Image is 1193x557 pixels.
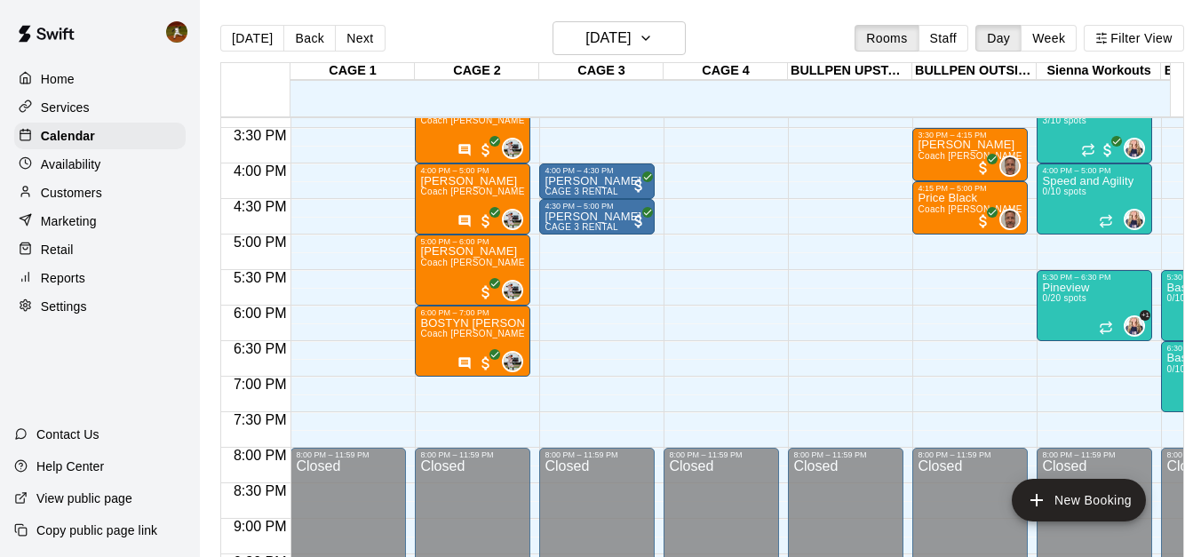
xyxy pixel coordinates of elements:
div: 8:00 PM – 11:59 PM [545,450,649,459]
span: Michael Gargano [1006,209,1021,230]
div: Sienna Gargano [1124,315,1145,337]
span: Coach [PERSON_NAME] One on One [918,204,1078,214]
span: Coach [PERSON_NAME] One on One [420,115,581,125]
span: 8:00 PM [229,448,291,463]
span: All customers have paid [477,283,495,301]
div: Calendar [14,123,186,149]
p: Calendar [41,127,95,145]
a: Home [14,66,186,92]
p: Settings [41,298,87,315]
div: 4:00 PM – 5:00 PM: Coach Matt Hill One on One [415,163,530,235]
p: Customers [41,184,102,202]
div: 4:30 PM – 5:00 PM [545,202,649,211]
div: 4:30 PM – 5:00 PM: Colton Yack [539,199,655,235]
div: 3:00 PM – 4:00 PM: Coach Matt Hill One on One [415,92,530,163]
div: 4:00 PM – 4:30 PM: Colton Yack [539,163,655,199]
p: Availability [41,155,101,173]
button: [DATE] [220,25,284,52]
div: 8:00 PM – 11:59 PM [1042,450,1147,459]
span: Matt Hill [509,351,523,372]
span: All customers have paid [630,212,648,230]
div: Matt Hill [502,138,523,159]
p: Home [41,70,75,88]
a: Customers [14,179,186,206]
span: All customers have paid [477,354,495,372]
span: All customers have paid [1099,141,1117,159]
div: CAGE 4 [664,63,788,80]
a: Marketing [14,208,186,235]
span: All customers have paid [974,159,992,177]
a: Availability [14,151,186,178]
div: 4:00 PM – 4:30 PM [545,166,649,175]
span: Michael Gargano [1006,155,1021,177]
div: Matt Hill [502,280,523,301]
span: Coach [PERSON_NAME] One on One [420,187,581,196]
div: 8:00 PM – 11:59 PM [793,450,898,459]
button: Rooms [855,25,919,52]
a: Settings [14,293,186,320]
img: Sienna Gargano [1125,317,1143,335]
span: 5:00 PM [229,235,291,250]
p: Copy public page link [36,521,157,539]
a: Services [14,94,186,121]
div: 8:00 PM – 11:59 PM [669,450,774,459]
span: All customers have paid [974,212,992,230]
div: 3:00 PM – 4:00 PM: Speed and Agility [1037,92,1152,163]
div: 5:00 PM – 6:00 PM: Jayce Nelson [415,235,530,306]
div: Michael Gargano [999,155,1021,177]
span: 9:00 PM [229,519,291,534]
div: 4:15 PM – 5:00 PM: Coach Michael Gargano One on One [912,181,1028,235]
p: Retail [41,241,74,259]
span: 6:30 PM [229,341,291,356]
div: 8:00 PM – 11:59 PM [918,450,1022,459]
span: Sienna Gargano [1131,138,1145,159]
svg: Has notes [457,214,472,228]
button: [DATE] [553,21,686,55]
button: Week [1021,25,1077,52]
button: Day [975,25,1022,52]
img: Sienna Gargano [1125,139,1143,157]
div: 6:00 PM – 7:00 PM: Coach Matt Hill One on One [415,306,530,377]
p: Marketing [41,212,97,230]
p: Help Center [36,458,104,475]
div: 8:00 PM – 11:59 PM [296,450,401,459]
p: Services [41,99,90,116]
span: 7:30 PM [229,412,291,427]
div: Matt Hill [502,351,523,372]
div: 4:00 PM – 5:00 PM [420,166,525,175]
svg: Has notes [457,143,472,157]
div: 4:00 PM – 5:00 PM [1042,166,1147,175]
div: Reports [14,265,186,291]
div: 5:30 PM – 6:30 PM: Pineview [1037,270,1152,341]
span: +1 [1140,310,1150,321]
span: 8:30 PM [229,483,291,498]
span: Matt Hill [509,209,523,230]
span: CAGE 3 RENTAL [545,222,618,232]
span: CAGE 3 RENTAL [545,187,618,196]
img: Michael Gargano [1001,157,1019,175]
div: Sienna Gargano [1124,209,1145,230]
div: Michael Gargano [999,209,1021,230]
div: 3:30 PM – 4:15 PM: Coach Michael Gargano One on One [912,128,1028,181]
span: Sienna Gargano [1131,209,1145,230]
span: 0/10 spots filled [1042,187,1086,196]
div: 8:00 PM – 11:59 PM [420,450,525,459]
div: Retail [14,236,186,263]
img: Matt Hill [504,211,521,228]
span: 4:00 PM [229,163,291,179]
span: Recurring event [1099,214,1113,228]
div: Sienna Workouts [1037,63,1161,80]
div: Sienna Gargano [1124,138,1145,159]
span: All customers have paid [477,141,495,159]
img: Matt Hill [504,282,521,299]
p: View public page [36,489,132,507]
div: 4:15 PM – 5:00 PM [918,184,1022,193]
span: Coach [PERSON_NAME] One on One [918,151,1078,161]
span: Matt Hill [509,280,523,301]
div: CAGE 1 [290,63,415,80]
div: 5:00 PM – 6:00 PM [420,237,525,246]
